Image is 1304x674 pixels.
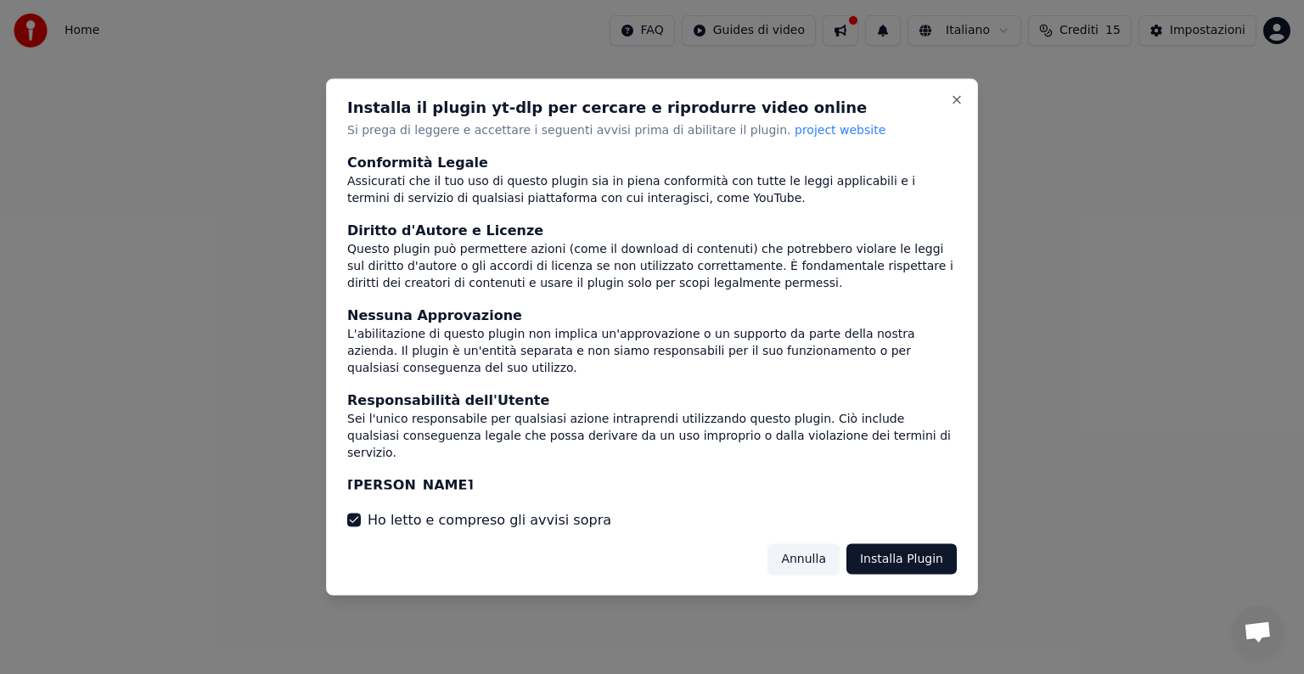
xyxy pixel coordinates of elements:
div: Conformità Legale [347,152,957,172]
button: Installa Plugin [846,543,957,574]
div: Nessuna Approvazione [347,305,957,325]
div: Sei l'unico responsabile per qualsiasi azione intraprendi utilizzando questo plugin. Ciò include ... [347,410,957,461]
div: Questo plugin può permettere azioni (come il download di contenuti) che potrebbero violare le leg... [347,240,957,291]
button: Annulla [767,543,840,574]
div: L'abilitazione di questo plugin non implica un'approvazione o un supporto da parte della nostra a... [347,325,957,376]
div: Responsabilità dell'Utente [347,390,957,410]
label: Ho letto e compreso gli avvisi sopra [368,509,611,530]
div: [PERSON_NAME] [347,475,957,495]
div: Assicurati che il tuo uso di questo plugin sia in piena conformità con tutte le leggi applicabili... [347,172,957,206]
div: Diritto d'Autore e Licenze [347,220,957,240]
p: Si prega di leggere e accettare i seguenti avvisi prima di abilitare il plugin. [347,122,957,139]
span: project website [795,123,885,137]
h2: Installa il plugin yt-dlp per cercare e riprodurre video online [347,100,957,115]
